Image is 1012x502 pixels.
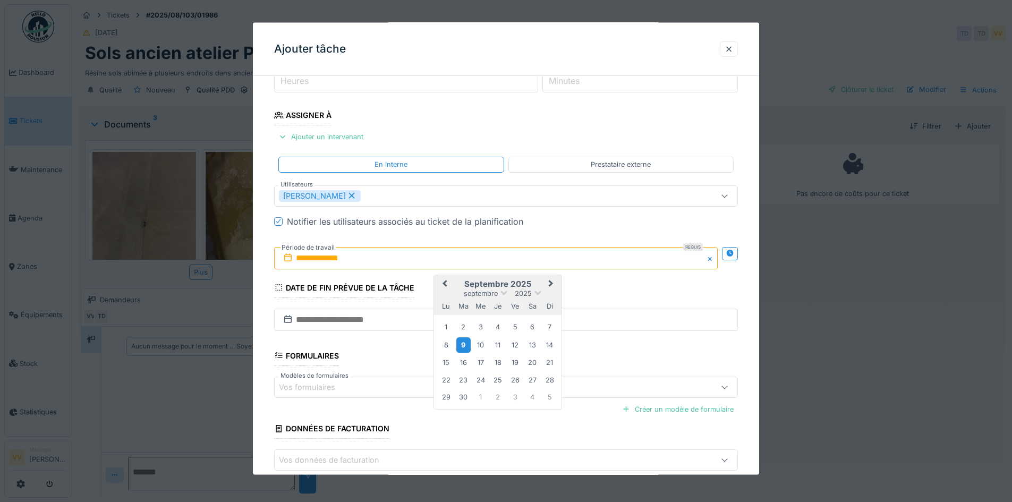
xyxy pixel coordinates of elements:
[439,355,453,370] div: Choose lundi 15 septembre 2025
[706,246,718,269] button: Close
[456,337,471,352] div: Choose mardi 9 septembre 2025
[525,299,540,313] div: samedi
[438,318,558,405] div: Month septembre, 2025
[525,320,540,334] div: Choose samedi 6 septembre 2025
[473,390,488,404] div: Choose mercredi 1 octobre 2025
[525,390,540,404] div: Choose samedi 4 octobre 2025
[456,390,471,404] div: Choose mardi 30 septembre 2025
[525,372,540,387] div: Choose samedi 27 septembre 2025
[508,390,522,404] div: Choose vendredi 3 octobre 2025
[508,337,522,352] div: Choose vendredi 12 septembre 2025
[542,320,557,334] div: Choose dimanche 7 septembre 2025
[439,390,453,404] div: Choose lundi 29 septembre 2025
[274,107,331,125] div: Assigner à
[515,289,532,297] span: 2025
[542,372,557,387] div: Choose dimanche 28 septembre 2025
[274,421,389,439] div: Données de facturation
[491,337,505,352] div: Choose jeudi 11 septembre 2025
[473,372,488,387] div: Choose mercredi 24 septembre 2025
[456,372,471,387] div: Choose mardi 23 septembre 2025
[542,337,557,352] div: Choose dimanche 14 septembre 2025
[491,355,505,370] div: Choose jeudi 18 septembre 2025
[464,289,498,297] span: septembre
[278,180,315,189] label: Utilisateurs
[508,320,522,334] div: Choose vendredi 5 septembre 2025
[439,372,453,387] div: Choose lundi 22 septembre 2025
[274,279,414,297] div: Date de fin prévue de la tâche
[278,74,311,87] label: Heures
[473,320,488,334] div: Choose mercredi 3 septembre 2025
[542,355,557,370] div: Choose dimanche 21 septembre 2025
[456,299,471,313] div: mardi
[542,299,557,313] div: dimanche
[547,74,582,87] label: Minutes
[591,159,651,169] div: Prestataire externe
[473,355,488,370] div: Choose mercredi 17 septembre 2025
[525,337,540,352] div: Choose samedi 13 septembre 2025
[491,299,505,313] div: jeudi
[439,320,453,334] div: Choose lundi 1 septembre 2025
[456,355,471,370] div: Choose mardi 16 septembre 2025
[439,337,453,352] div: Choose lundi 8 septembre 2025
[439,299,453,313] div: lundi
[274,347,339,365] div: Formulaires
[280,241,336,253] label: Période de travail
[543,276,560,293] button: Next Month
[456,320,471,334] div: Choose mardi 2 septembre 2025
[274,42,346,56] h3: Ajouter tâche
[434,279,562,288] h2: septembre 2025
[279,454,394,466] div: Vos données de facturation
[618,402,738,416] div: Créer un modèle de formulaire
[279,190,361,201] div: [PERSON_NAME]
[279,381,350,393] div: Vos formulaires
[278,371,351,380] label: Modèles de formulaires
[375,159,407,169] div: En interne
[287,215,523,227] div: Notifier les utilisateurs associés au ticket de la planification
[491,390,505,404] div: Choose jeudi 2 octobre 2025
[473,337,488,352] div: Choose mercredi 10 septembre 2025
[683,242,703,251] div: Requis
[473,299,488,313] div: mercredi
[525,355,540,370] div: Choose samedi 20 septembre 2025
[274,130,368,144] div: Ajouter un intervenant
[508,355,522,370] div: Choose vendredi 19 septembre 2025
[508,299,522,313] div: vendredi
[435,276,452,293] button: Previous Month
[491,372,505,387] div: Choose jeudi 25 septembre 2025
[542,390,557,404] div: Choose dimanche 5 octobre 2025
[508,372,522,387] div: Choose vendredi 26 septembre 2025
[491,320,505,334] div: Choose jeudi 4 septembre 2025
